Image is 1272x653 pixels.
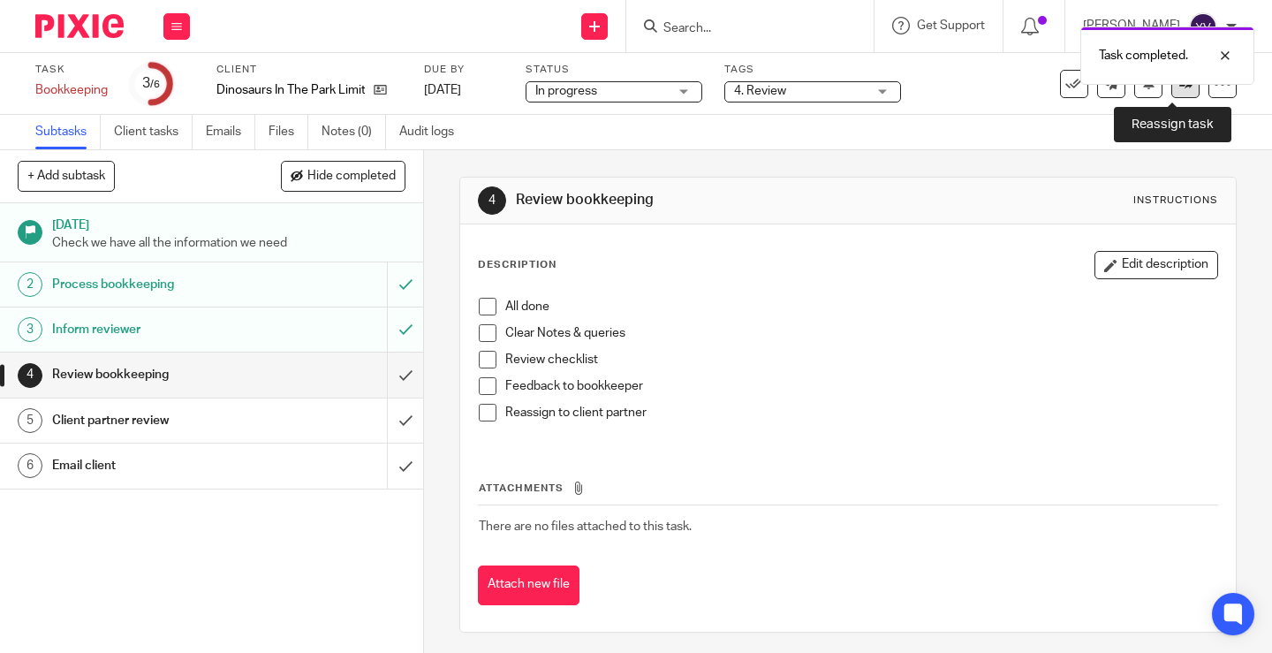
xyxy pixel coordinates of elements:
[150,80,160,89] small: /6
[35,115,101,149] a: Subtasks
[18,161,115,191] button: + Add subtask
[52,452,264,479] h1: Email client
[1099,47,1188,65] p: Task completed.
[479,483,564,493] span: Attachments
[478,186,506,215] div: 4
[52,407,264,434] h1: Client partner review
[52,361,264,388] h1: Review bookkeeping
[1189,12,1217,41] img: svg%3E
[322,115,386,149] a: Notes (0)
[18,453,42,478] div: 6
[18,317,42,342] div: 3
[52,316,264,343] h1: Inform reviewer
[18,272,42,297] div: 2
[18,408,42,433] div: 5
[216,81,365,99] p: Dinosaurs In The Park Limited
[1094,251,1218,279] button: Edit description
[1133,194,1218,208] div: Instructions
[35,14,124,38] img: Pixie
[52,234,405,252] p: Check we have all the information we need
[479,520,692,533] span: There are no files attached to this task.
[535,85,597,97] span: In progress
[307,170,396,184] span: Hide completed
[142,73,160,94] div: 3
[734,85,786,97] span: 4. Review
[114,115,193,149] a: Client tasks
[505,377,1217,395] p: Feedback to bookkeeper
[478,258,556,272] p: Description
[505,298,1217,315] p: All done
[399,115,467,149] a: Audit logs
[526,63,702,77] label: Status
[206,115,255,149] a: Emails
[35,81,108,99] div: Bookkeeping
[281,161,405,191] button: Hide completed
[52,271,264,298] h1: Process bookkeeping
[18,363,42,388] div: 4
[216,63,402,77] label: Client
[424,63,503,77] label: Due by
[424,84,461,96] span: [DATE]
[516,191,886,209] h1: Review bookkeeping
[52,212,405,234] h1: [DATE]
[505,324,1217,342] p: Clear Notes & queries
[478,566,579,605] button: Attach new file
[505,351,1217,368] p: Review checklist
[505,404,1217,421] p: Reassign to client partner
[35,63,108,77] label: Task
[269,115,308,149] a: Files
